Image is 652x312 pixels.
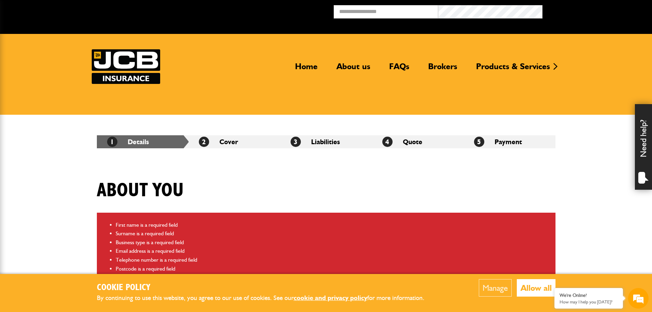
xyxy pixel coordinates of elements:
button: Broker Login [542,5,647,16]
a: cookie and privacy policy [294,294,367,302]
span: 1 [107,137,117,147]
span: 3 [291,137,301,147]
span: 4 [382,137,393,147]
li: Cover [189,135,280,148]
a: About us [331,61,375,77]
li: Quote [372,135,464,148]
li: Payment [464,135,555,148]
li: Liabilities [280,135,372,148]
a: JCB Insurance Services [92,49,160,84]
li: First name is a required field [116,221,550,229]
div: Need help? [635,104,652,190]
li: Surname is a required field [116,229,550,238]
a: FAQs [384,61,414,77]
li: Business type is a required field [116,238,550,247]
button: Allow all [517,279,555,297]
button: Manage [479,279,512,297]
a: Home [290,61,323,77]
li: Postcode is a required field [116,264,550,273]
img: JCB Insurance Services logo [92,49,160,84]
span: 5 [474,137,484,147]
p: How may I help you today? [560,299,618,304]
li: Telephone number is a required field [116,255,550,264]
h2: Cookie Policy [97,283,436,293]
li: Details [97,135,189,148]
a: Products & Services [471,61,555,77]
h1: About you [97,179,184,202]
div: We're Online! [560,292,618,298]
span: 2 [199,137,209,147]
li: Email address is a required field [116,247,550,255]
a: Brokers [423,61,462,77]
p: By continuing to use this website, you agree to our use of cookies. See our for more information. [97,293,436,303]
